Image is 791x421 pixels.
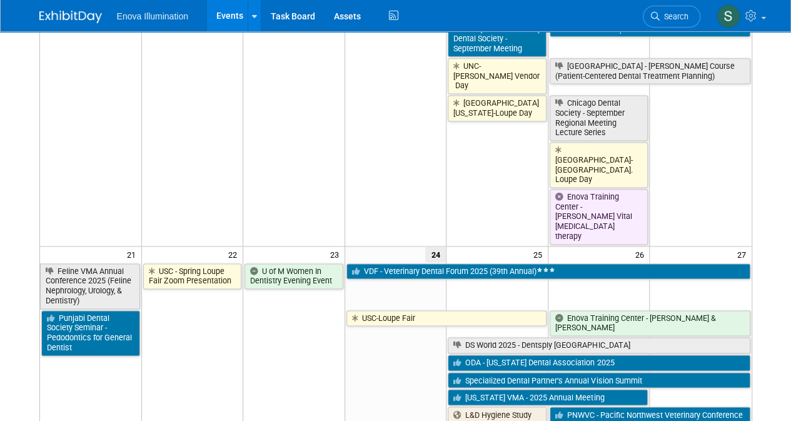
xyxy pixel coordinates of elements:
a: Chicago Dental Society - September Regional Meeting Lecture Series [550,95,648,141]
a: Search [643,6,700,28]
img: Sam Colton [717,4,740,28]
a: ODA - [US_STATE] Dental Association 2025 [448,355,750,371]
a: Enova Training Center - [PERSON_NAME] Vital [MEDICAL_DATA] therapy [550,189,648,245]
span: 22 [227,246,243,262]
a: Specialized Dental Partner’s Annual Vision Summit [448,372,750,388]
a: Enova Training Center - [PERSON_NAME] & [PERSON_NAME] [550,310,750,336]
a: [GEOGRAPHIC_DATA][US_STATE]-Loupe Day [448,95,547,121]
span: 27 [736,246,752,262]
a: DS World 2025 - Dentsply [GEOGRAPHIC_DATA] [448,337,750,353]
a: [GEOGRAPHIC_DATA]-[GEOGRAPHIC_DATA]. Loupe Day [550,142,648,188]
img: ExhibitDay [39,11,102,23]
a: [GEOGRAPHIC_DATA] - [PERSON_NAME] Course (Patient-Centered Dental Treatment Planning) [550,58,750,84]
span: 23 [329,246,345,262]
a: USC-Loupe Fair [346,310,547,327]
a: U of M Women In Dentistry Evening Event [244,263,343,289]
a: VDF - Veterinary Dental Forum 2025 (39th Annual) [346,263,750,280]
a: USC - Spring Loupe Fair Zoom Presentation [143,263,242,289]
a: Punjabi Dental Society Seminar - Pedodontics for General Dentist [41,310,140,356]
a: [US_STATE] VMA - 2025 Annual Meeting [448,389,648,405]
a: San [PERSON_NAME] Dental Society - September Meeting [448,21,547,57]
span: 24 [425,246,446,262]
span: Search [660,12,688,21]
a: UNC-[PERSON_NAME] Vendor Day [448,58,547,94]
span: 26 [633,246,649,262]
span: 25 [532,246,548,262]
span: 21 [126,246,141,262]
a: Feline VMA Annual Conference 2025 (Feline Nephrology, Urology, & Dentistry) [40,263,140,309]
span: Enova Illumination [117,11,188,21]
